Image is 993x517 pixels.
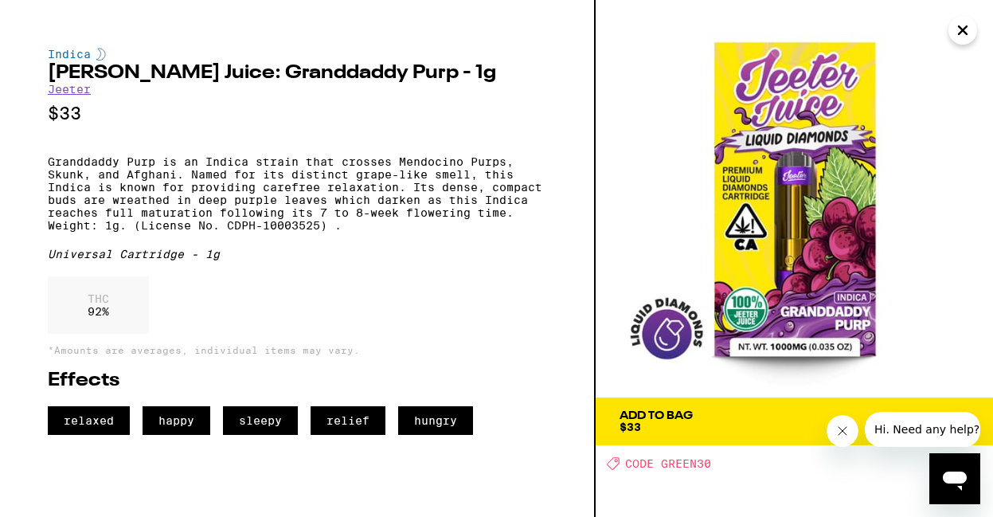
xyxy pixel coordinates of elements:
h2: Effects [48,371,546,390]
p: THC [88,292,109,305]
button: Close [948,16,977,45]
span: hungry [398,406,473,435]
span: sleepy [223,406,298,435]
button: Add To Bag$33 [596,398,993,445]
a: Jeeter [48,83,91,96]
iframe: Message from company [865,412,980,447]
div: Add To Bag [620,410,693,421]
iframe: Button to launch messaging window [929,453,980,504]
span: $33 [620,421,641,433]
span: CODE GREEN30 [625,457,711,470]
div: Indica [48,48,546,61]
h2: [PERSON_NAME] Juice: Granddaddy Purp - 1g [48,64,546,83]
span: relaxed [48,406,130,435]
iframe: Close message [827,415,858,447]
span: relief [311,406,385,435]
p: *Amounts are averages, individual items may vary. [48,345,546,355]
span: happy [143,406,210,435]
img: indicaColor.svg [96,48,106,61]
p: Granddaddy Purp is an Indica strain that crosses Mendocino Purps, Skunk, and Afghani. Named for i... [48,155,546,232]
div: 92 % [48,276,149,334]
div: Universal Cartridge - 1g [48,248,546,260]
p: $33 [48,104,546,123]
